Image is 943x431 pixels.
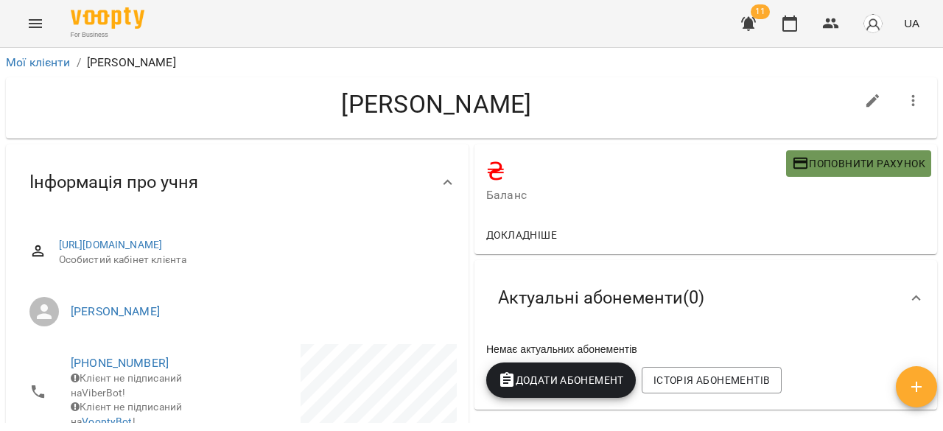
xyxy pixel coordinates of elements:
[642,367,782,393] button: Історія абонементів
[77,54,81,71] li: /
[792,155,925,172] span: Поповнити рахунок
[59,253,445,267] span: Особистий кабінет клієнта
[18,89,855,119] h4: [PERSON_NAME]
[29,171,198,194] span: Інформація про учня
[653,371,770,389] span: Історія абонементів
[82,416,132,427] a: VooptyBot
[486,156,786,186] h4: ₴
[786,150,931,177] button: Поповнити рахунок
[480,222,563,248] button: Докладніше
[6,54,937,71] nav: breadcrumb
[71,356,169,370] a: [PHONE_NUMBER]
[71,30,144,40] span: For Business
[71,372,182,399] span: Клієнт не підписаний на ViberBot!
[904,15,919,31] span: UA
[863,13,883,34] img: avatar_s.png
[498,371,624,389] span: Додати Абонемент
[898,10,925,37] button: UA
[486,362,636,398] button: Додати Абонемент
[71,304,160,318] a: [PERSON_NAME]
[6,144,469,220] div: Інформація про учня
[87,54,176,71] p: [PERSON_NAME]
[6,55,71,69] a: Мої клієнти
[71,7,144,29] img: Voopty Logo
[71,401,182,427] span: Клієнт не підписаний на !
[474,260,937,336] div: Актуальні абонементи(0)
[59,239,163,250] a: [URL][DOMAIN_NAME]
[18,6,53,41] button: Menu
[486,186,786,204] span: Баланс
[483,339,928,360] div: Немає актуальних абонементів
[486,226,557,244] span: Докладніше
[498,287,704,309] span: Актуальні абонементи ( 0 )
[751,4,770,19] span: 11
